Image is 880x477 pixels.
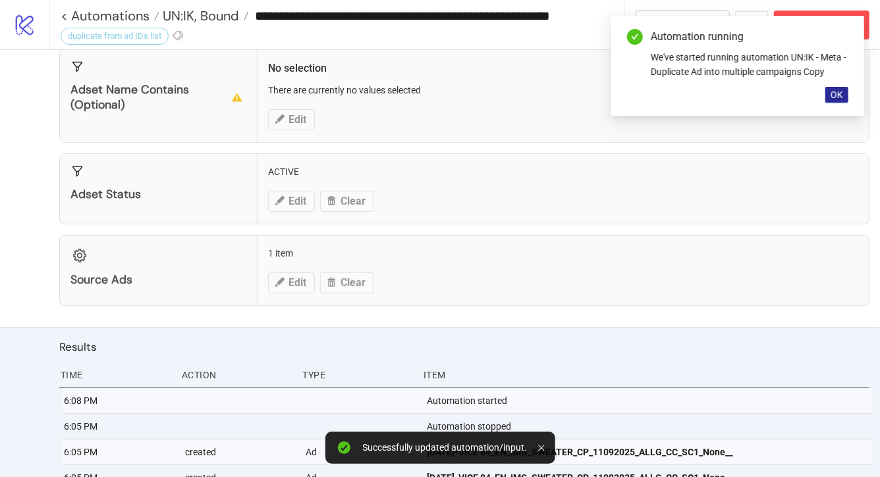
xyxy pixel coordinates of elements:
[636,11,730,39] button: To Builder
[427,445,733,459] span: [DATE]-VICE 84_EN_IMG_SWEATER_CP_11092025_ALLG_CC_SC1_None__
[159,7,239,24] span: UN:IK, Bound
[426,388,873,413] div: Automation started
[301,363,413,388] div: Type
[61,28,169,45] div: duplicate from ad IDs list
[426,414,873,439] div: Automation stopped
[627,29,643,45] span: check-circle
[735,11,769,39] button: ...
[184,439,296,464] div: created
[63,388,175,413] div: 6:08 PM
[651,50,848,79] div: We've started running automation UN:IK - Meta - Duplicate Ad into multiple campaigns Copy
[427,439,864,464] a: [DATE]-VICE 84_EN_IMG_SWEATER_CP_11092025_ALLG_CC_SC1_None__
[831,89,843,100] span: OK
[422,363,869,388] div: Item
[59,363,171,388] div: Time
[61,9,159,22] a: < Automations
[774,11,869,39] button: Abort Run
[304,439,416,464] div: Ad
[59,338,869,355] h2: Results
[159,9,249,22] a: UN:IK, Bound
[63,414,175,439] div: 6:05 PM
[180,363,292,388] div: Action
[651,29,848,45] div: Automation running
[363,442,528,453] div: Successfully updated automation/input.
[825,87,848,103] button: OK
[63,439,175,464] div: 6:05 PM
